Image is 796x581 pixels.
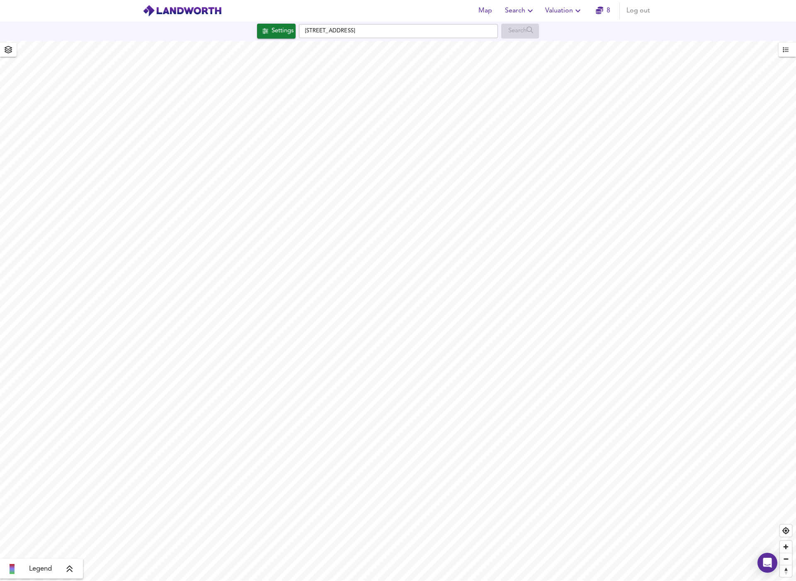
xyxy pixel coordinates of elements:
button: Valuation [542,2,586,19]
span: Valuation [545,5,583,17]
button: Search [502,2,539,19]
img: logo [143,5,222,17]
span: Reset bearing to north [780,565,792,577]
span: Legend [29,564,52,574]
button: Find my location [780,525,792,537]
div: Settings [272,26,294,36]
span: Zoom out [780,553,792,565]
span: Search [505,5,535,17]
div: Click to configure Search Settings [257,24,296,39]
div: Open Intercom Messenger [757,553,777,573]
button: Zoom in [780,541,792,553]
span: Log out [626,5,650,17]
button: Reset bearing to north [780,565,792,577]
button: Log out [623,2,653,19]
div: Enable a Source before running a Search [501,24,539,39]
span: Map [475,5,495,17]
button: Settings [257,24,296,39]
a: 8 [596,5,610,17]
button: Zoom out [780,553,792,565]
input: Enter a location... [299,24,498,38]
button: 8 [590,2,616,19]
button: Map [472,2,498,19]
